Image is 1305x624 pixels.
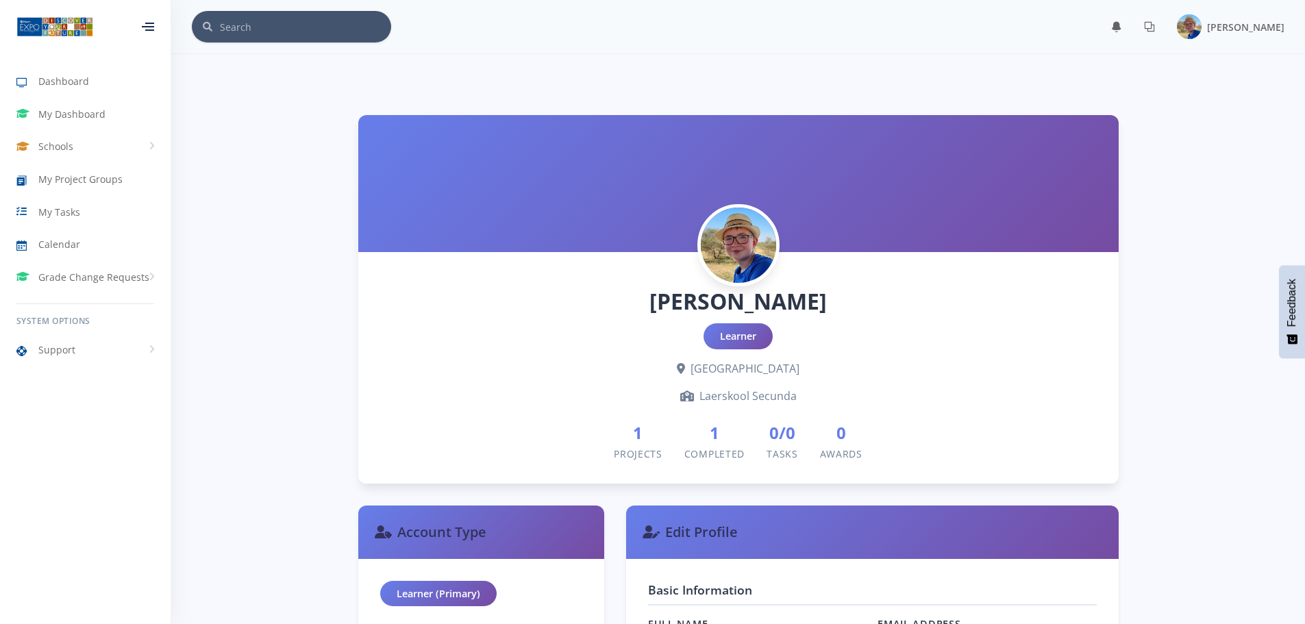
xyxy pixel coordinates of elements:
img: ... [16,16,93,38]
span: Completed [684,447,745,460]
a: Image placeholder [PERSON_NAME] [1166,12,1284,42]
span: My Tasks [38,205,80,219]
input: Search [220,11,391,42]
h1: [PERSON_NAME] [380,285,1097,318]
div: Learner [704,323,773,349]
div: [GEOGRAPHIC_DATA] [380,360,1097,377]
span: Awards [820,447,862,460]
span: 1 [614,421,662,445]
span: My Dashboard [38,107,105,121]
span: Projects [614,447,662,460]
span: [PERSON_NAME] [1207,21,1284,34]
span: Tasks [767,447,798,460]
h6: System Options [16,315,154,327]
h3: Account Type [375,522,588,542]
div: Laerskool Secunda [380,388,1097,404]
h3: Edit Profile [643,522,1102,542]
h4: Basic Information [648,581,1097,606]
div: Learner (Primary) [380,581,497,607]
span: Schools [38,139,73,153]
button: Feedback - Show survey [1279,265,1305,358]
span: Dashboard [38,74,89,88]
span: 1 [684,421,745,445]
span: Calendar [38,237,80,251]
span: My Project Groups [38,172,123,186]
img: Image placeholder [1177,14,1202,39]
span: Feedback [1286,279,1298,327]
span: 0 [820,421,862,445]
span: Grade Change Requests [38,270,149,284]
span: 0/0 [767,421,798,445]
img: Profile Picture [701,208,776,283]
span: Support [38,342,75,357]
